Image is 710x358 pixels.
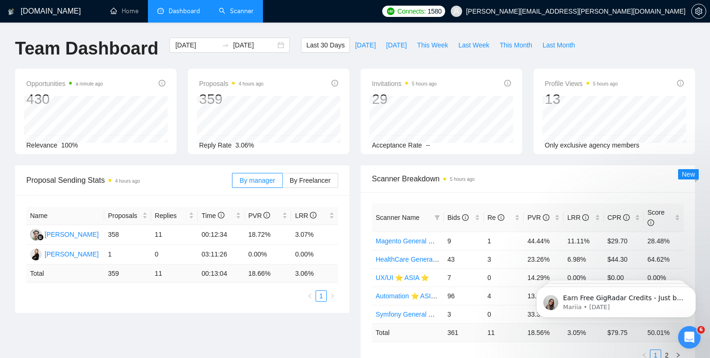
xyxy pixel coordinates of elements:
[26,90,103,108] div: 430
[239,177,275,184] span: By manager
[372,323,444,342] td: Total
[291,245,338,265] td: 0.00%
[198,225,245,245] td: 00:12:34
[692,8,706,15] span: setting
[327,290,338,302] li: Next Page
[604,250,644,268] td: $44.30
[104,245,151,265] td: 1
[444,287,484,305] td: 96
[304,290,316,302] li: Previous Page
[537,38,580,53] button: Last Month
[484,287,524,305] td: 4
[219,7,254,15] a: searchScanner
[26,141,57,149] span: Relevance
[484,323,524,342] td: 11
[110,7,139,15] a: homeHome
[484,250,524,268] td: 3
[444,232,484,250] td: 9
[263,212,270,218] span: info-circle
[245,265,292,283] td: 18.66 %
[372,78,437,89] span: Invitations
[175,40,218,50] input: Start date
[115,179,140,184] time: 4 hours ago
[444,305,484,323] td: 3
[151,265,198,283] td: 11
[504,80,511,86] span: info-circle
[593,81,618,86] time: 5 hours ago
[381,38,412,53] button: [DATE]
[222,41,229,49] span: swap-right
[484,305,524,323] td: 0
[412,81,437,86] time: 5 hours ago
[301,38,350,53] button: Last 30 Days
[245,225,292,245] td: 18.72%
[26,265,104,283] td: Total
[524,232,563,250] td: 44.44%
[376,292,445,300] a: Automation ⭐️ ASIA ⭐️
[290,177,331,184] span: By Freelancer
[453,38,494,53] button: Last Week
[542,40,575,50] span: Last Month
[169,7,200,15] span: Dashboard
[233,40,276,50] input: End date
[444,268,484,287] td: 7
[623,214,630,221] span: info-circle
[484,232,524,250] td: 1
[104,207,151,225] th: Proposals
[201,212,224,219] span: Time
[522,267,710,333] iframe: Intercom notifications message
[641,352,647,358] span: left
[157,8,164,14] span: dashboard
[567,214,589,221] span: LRR
[199,90,263,108] div: 359
[30,249,42,260] img: JB
[26,174,232,186] span: Proposal Sending Stats
[104,265,151,283] td: 359
[376,214,419,221] span: Scanner Name
[30,230,99,238] a: MS[PERSON_NAME]
[487,214,504,221] span: Re
[691,4,706,19] button: setting
[15,38,158,60] h1: Team Dashboard
[644,232,684,250] td: 28.48%
[295,212,316,219] span: LRR
[327,290,338,302] button: right
[218,212,224,218] span: info-circle
[61,141,78,149] span: 100%
[372,173,684,185] span: Scanner Breakdown
[199,78,263,89] span: Proposals
[582,214,589,221] span: info-circle
[386,40,407,50] span: [DATE]
[310,212,316,218] span: info-circle
[450,177,475,182] time: 5 hours ago
[677,80,684,86] span: info-circle
[397,6,425,16] span: Connects:
[498,214,504,221] span: info-circle
[155,210,187,221] span: Replies
[199,141,232,149] span: Reply Rate
[198,265,245,283] td: 00:13:04
[458,40,489,50] span: Last Week
[682,171,695,178] span: New
[306,40,345,50] span: Last 30 Days
[494,38,537,53] button: This Month
[355,40,376,50] span: [DATE]
[604,232,644,250] td: $29.70
[316,290,327,302] li: 1
[76,81,103,86] time: a minute ago
[198,245,245,265] td: 03:11:26
[26,207,104,225] th: Name
[291,265,338,283] td: 3.06 %
[444,323,484,342] td: 361
[316,291,326,301] a: 1
[376,256,523,263] a: HealthCare General [PERSON_NAME] ⭐️ASIA⭐️
[644,250,684,268] td: 64.62%
[434,215,440,220] span: filter
[444,250,484,268] td: 43
[678,326,701,349] iframe: Intercom live chat
[448,214,469,221] span: Bids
